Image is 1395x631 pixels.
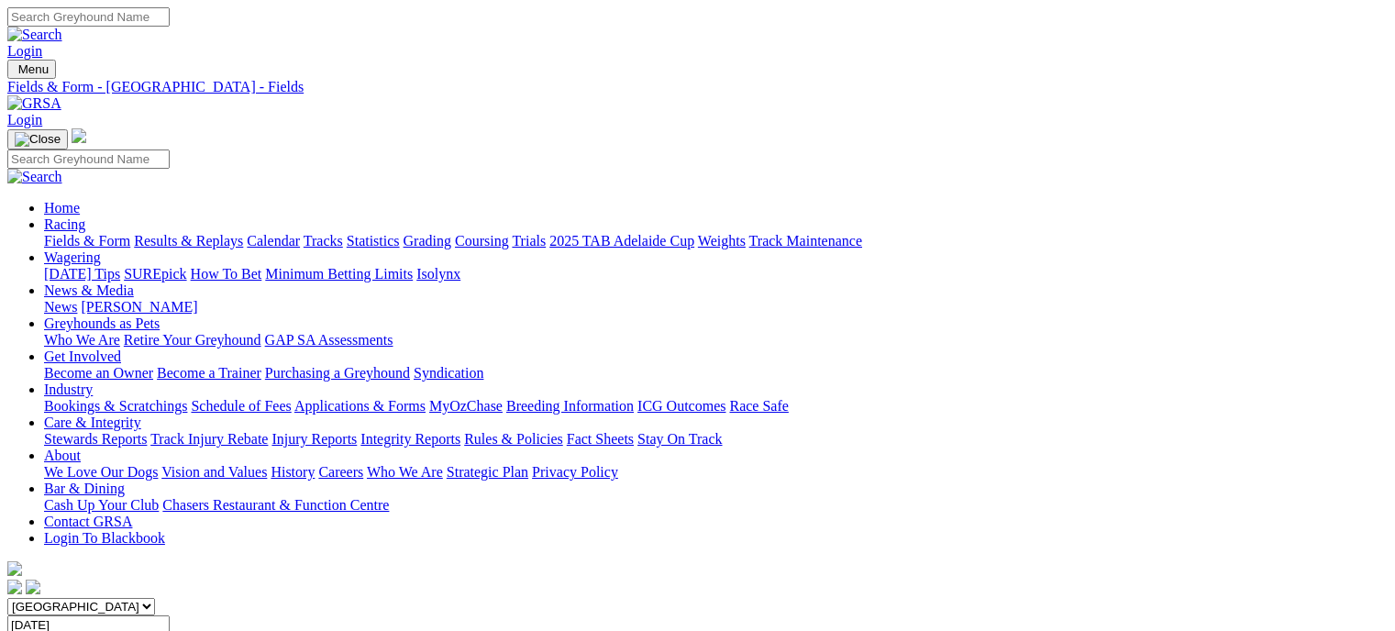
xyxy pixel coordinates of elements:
a: Bar & Dining [44,481,125,496]
a: Coursing [455,233,509,249]
a: Grading [404,233,451,249]
a: About [44,448,81,463]
a: Vision and Values [161,464,267,480]
a: Minimum Betting Limits [265,266,413,282]
img: logo-grsa-white.png [7,561,22,576]
a: Privacy Policy [532,464,618,480]
a: Care & Integrity [44,415,141,430]
a: Become an Owner [44,365,153,381]
a: Careers [318,464,363,480]
a: Track Injury Rebate [150,431,268,447]
a: Calendar [247,233,300,249]
img: twitter.svg [26,580,40,594]
a: Applications & Forms [294,398,426,414]
button: Toggle navigation [7,60,56,79]
input: Search [7,7,170,27]
img: facebook.svg [7,580,22,594]
input: Search [7,149,170,169]
a: Integrity Reports [360,431,460,447]
div: Greyhounds as Pets [44,332,1388,349]
a: News & Media [44,282,134,298]
a: ICG Outcomes [637,398,725,414]
a: Login [7,43,42,59]
a: Home [44,200,80,216]
a: SUREpick [124,266,186,282]
a: [DATE] Tips [44,266,120,282]
div: News & Media [44,299,1388,315]
a: Chasers Restaurant & Function Centre [162,497,389,513]
div: Industry [44,398,1388,415]
a: Breeding Information [506,398,634,414]
div: Racing [44,233,1388,249]
div: Bar & Dining [44,497,1388,514]
a: Login [7,112,42,127]
a: Schedule of Fees [191,398,291,414]
a: MyOzChase [429,398,503,414]
a: Get Involved [44,349,121,364]
a: Purchasing a Greyhound [265,365,410,381]
button: Toggle navigation [7,129,68,149]
a: Statistics [347,233,400,249]
a: Who We Are [44,332,120,348]
a: We Love Our Dogs [44,464,158,480]
a: Fields & Form [44,233,130,249]
a: Racing [44,216,85,232]
a: Rules & Policies [464,431,563,447]
a: How To Bet [191,266,262,282]
div: Care & Integrity [44,431,1388,448]
a: Cash Up Your Club [44,497,159,513]
a: Wagering [44,249,101,265]
a: Stay On Track [637,431,722,447]
a: Strategic Plan [447,464,528,480]
div: Get Involved [44,365,1388,382]
a: 2025 TAB Adelaide Cup [549,233,694,249]
a: Results & Replays [134,233,243,249]
a: News [44,299,77,315]
a: Bookings & Scratchings [44,398,187,414]
a: Race Safe [729,398,788,414]
a: Retire Your Greyhound [124,332,261,348]
a: Injury Reports [271,431,357,447]
a: Who We Are [367,464,443,480]
a: Fields & Form - [GEOGRAPHIC_DATA] - Fields [7,79,1388,95]
a: [PERSON_NAME] [81,299,197,315]
div: About [44,464,1388,481]
a: GAP SA Assessments [265,332,393,348]
span: Menu [18,62,49,76]
img: Search [7,27,62,43]
img: Close [15,132,61,147]
a: Industry [44,382,93,397]
a: Syndication [414,365,483,381]
img: Search [7,169,62,185]
a: Contact GRSA [44,514,132,529]
a: Become a Trainer [157,365,261,381]
a: History [271,464,315,480]
img: logo-grsa-white.png [72,128,86,143]
a: Fact Sheets [567,431,634,447]
a: Trials [512,233,546,249]
a: Tracks [304,233,343,249]
a: Isolynx [416,266,460,282]
a: Track Maintenance [749,233,862,249]
a: Weights [698,233,746,249]
a: Login To Blackbook [44,530,165,546]
div: Wagering [44,266,1388,282]
img: GRSA [7,95,61,112]
a: Greyhounds as Pets [44,315,160,331]
a: Stewards Reports [44,431,147,447]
